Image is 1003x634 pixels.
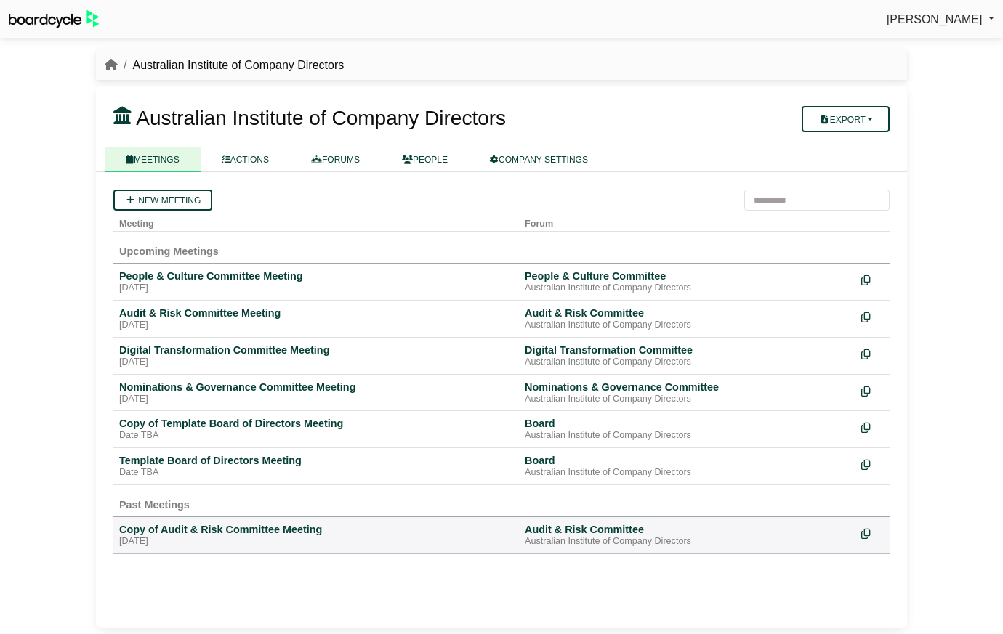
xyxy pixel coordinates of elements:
nav: breadcrumb [105,56,344,75]
div: Nominations & Governance Committee Meeting [119,381,513,394]
a: FORUMS [290,147,381,172]
div: Make a copy [861,523,884,542]
a: Board Australian Institute of Company Directors [525,454,850,479]
span: Past Meetings [119,499,190,511]
img: BoardcycleBlackGreen-aaafeed430059cb809a45853b8cf6d952af9d84e6e89e1f1685b34bfd5cb7d64.svg [9,10,99,28]
div: Template Board of Directors Meeting [119,454,513,467]
a: MEETINGS [105,147,201,172]
div: Audit & Risk Committee Meeting [119,306,513,320]
li: Australian Institute of Company Directors [118,56,344,75]
div: Board [525,454,850,467]
a: Nominations & Governance Committee Australian Institute of Company Directors [525,381,850,405]
div: Make a copy [861,417,884,436]
div: Date TBA [119,430,513,442]
div: People & Culture Committee Meeting [119,269,513,283]
a: Audit & Risk Committee Australian Institute of Company Directors [525,306,850,331]
a: People & Culture Committee Meeting [DATE] [119,269,513,294]
span: [PERSON_NAME] [887,13,983,25]
div: [DATE] [119,357,513,368]
a: Digital Transformation Committee Australian Institute of Company Directors [525,344,850,368]
div: [DATE] [119,536,513,548]
div: Make a copy [861,454,884,474]
button: Export [802,106,890,132]
a: Audit & Risk Committee Meeting [DATE] [119,306,513,331]
div: Make a copy [861,344,884,363]
a: Nominations & Governance Committee Meeting [DATE] [119,381,513,405]
span: Upcoming Meetings [119,245,219,257]
div: Make a copy [861,306,884,326]
th: Meeting [113,211,519,232]
div: [DATE] [119,394,513,405]
div: Digital Transformation Committee Meeting [119,344,513,357]
div: Australian Institute of Company Directors [525,536,850,548]
div: [DATE] [119,283,513,294]
div: Copy of Audit & Risk Committee Meeting [119,523,513,536]
th: Forum [519,211,855,232]
div: Nominations & Governance Committee [525,381,850,394]
a: COMPANY SETTINGS [469,147,609,172]
div: [DATE] [119,320,513,331]
a: Board Australian Institute of Company Directors [525,417,850,442]
a: Copy of Template Board of Directors Meeting Date TBA [119,417,513,442]
a: Template Board of Directors Meeting Date TBA [119,454,513,479]
span: Australian Institute of Company Directors [136,107,506,129]
div: Australian Institute of Company Directors [525,467,850,479]
a: Audit & Risk Committee Australian Institute of Company Directors [525,523,850,548]
div: Australian Institute of Company Directors [525,430,850,442]
a: Digital Transformation Committee Meeting [DATE] [119,344,513,368]
div: Date TBA [119,467,513,479]
div: People & Culture Committee [525,269,850,283]
a: ACTIONS [201,147,290,172]
div: Copy of Template Board of Directors Meeting [119,417,513,430]
div: Make a copy [861,381,884,400]
div: Audit & Risk Committee [525,523,850,536]
a: New meeting [113,190,212,211]
div: Australian Institute of Company Directors [525,394,850,405]
a: Copy of Audit & Risk Committee Meeting [DATE] [119,523,513,548]
div: Australian Institute of Company Directors [525,357,850,368]
div: Australian Institute of Company Directors [525,320,850,331]
div: Board [525,417,850,430]
div: Make a copy [861,269,884,289]
div: Digital Transformation Committee [525,344,850,357]
a: People & Culture Committee Australian Institute of Company Directors [525,269,850,294]
a: [PERSON_NAME] [887,10,994,29]
div: Audit & Risk Committee [525,306,850,320]
div: Australian Institute of Company Directors [525,283,850,294]
a: PEOPLE [381,147,469,172]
